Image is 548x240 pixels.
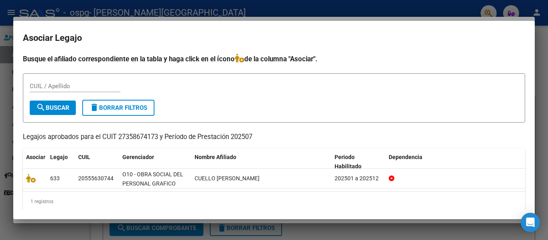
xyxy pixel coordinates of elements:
datatable-header-cell: Nombre Afiliado [191,149,331,175]
div: 20555630744 [78,174,114,183]
span: O10 - OBRA SOCIAL DEL PERSONAL GRAFICO [122,171,183,187]
datatable-header-cell: CUIL [75,149,119,175]
span: 633 [50,175,60,182]
div: 1 registros [23,192,525,212]
datatable-header-cell: Dependencia [386,149,526,175]
mat-icon: search [36,103,46,112]
span: Periodo Habilitado [335,154,361,169]
span: CUELLO JOAQUIN LEONARDO [195,175,260,182]
span: Dependencia [389,154,422,160]
h2: Asociar Legajo [23,30,525,46]
button: Borrar Filtros [82,100,154,116]
mat-icon: delete [89,103,99,112]
div: Open Intercom Messenger [521,213,540,232]
div: 202501 a 202512 [335,174,382,183]
span: Nombre Afiliado [195,154,236,160]
span: Buscar [36,104,69,111]
datatable-header-cell: Gerenciador [119,149,191,175]
datatable-header-cell: Asociar [23,149,47,175]
span: CUIL [78,154,90,160]
datatable-header-cell: Legajo [47,149,75,175]
span: Gerenciador [122,154,154,160]
button: Buscar [30,101,76,115]
span: Asociar [26,154,45,160]
datatable-header-cell: Periodo Habilitado [331,149,386,175]
h4: Busque el afiliado correspondiente en la tabla y haga click en el ícono de la columna "Asociar". [23,54,525,64]
p: Legajos aprobados para el CUIT 27358674173 y Período de Prestación 202507 [23,132,525,142]
span: Legajo [50,154,68,160]
span: Borrar Filtros [89,104,147,111]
